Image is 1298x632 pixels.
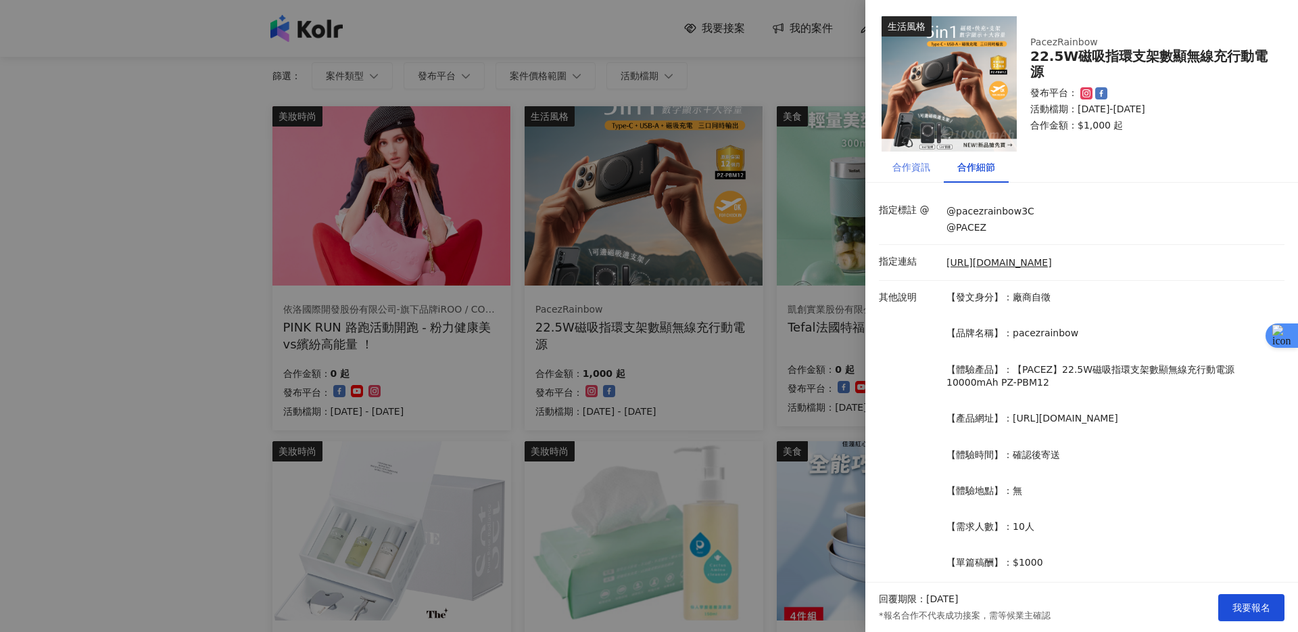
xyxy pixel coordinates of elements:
div: PacezRainbow [1030,36,1247,49]
p: 【需求人數】：10人 [946,520,1278,534]
p: 合作金額： $1,000 起 [1030,119,1268,133]
p: 回覆期限：[DATE] [879,593,958,606]
a: [URL][DOMAIN_NAME] [946,256,1052,270]
p: 【體驗產品】：【PACEZ】22.5W磁吸指環支架數顯無線充行動電源10000mAh PZ-PBM12 [946,363,1278,390]
p: 【品牌名稱】：pacezrainbow [946,327,1278,340]
div: 合作細節 [957,160,995,175]
p: 【發文身分】：廠商自徵 [946,291,1278,304]
p: 【產品網址】：[URL][DOMAIN_NAME] [946,412,1278,426]
div: 生活風格 [882,16,932,37]
p: 【體驗時間】：確認後寄送 [946,449,1278,462]
p: *報名合作不代表成功接案，需等候業主確認 [879,610,1051,622]
p: @pacezrainbow3C [946,205,1034,219]
p: 指定連結 [879,255,940,269]
p: @PACEZ [946,221,1034,235]
div: 合作資訊 [892,160,930,175]
p: 指定標註 @ [879,204,940,217]
span: 我要報名 [1232,602,1270,613]
p: 【體驗地點】：無 [946,484,1278,498]
button: 我要報名 [1218,594,1284,621]
p: 【單篇稿酬】：$1000 [946,556,1278,570]
p: 活動檔期：[DATE]-[DATE] [1030,103,1268,116]
p: 其他說明 [879,291,940,304]
div: 22.5W磁吸指環支架數顯無線充行動電源 [1030,49,1268,80]
p: 發布平台： [1030,87,1078,100]
img: 22.5W磁吸指環支架數顯無線充行動電源 [882,16,1017,152]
